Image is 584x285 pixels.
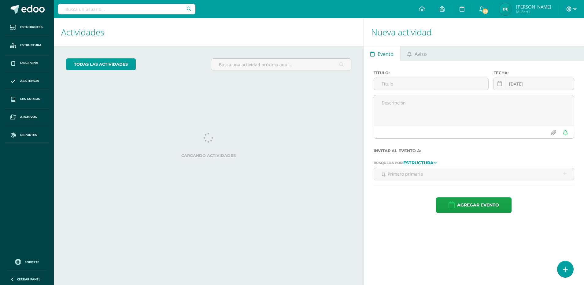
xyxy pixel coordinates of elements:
[374,148,574,153] label: Invitar al evento a:
[5,108,49,126] a: Archivos
[5,126,49,144] a: Reportes
[401,46,433,61] a: Aviso
[374,161,403,165] span: Búsqueda por:
[457,198,499,213] span: Agregar evento
[516,9,551,14] span: Mi Perfil
[66,153,351,158] label: Cargando actividades
[499,3,512,15] img: 5b2783ad3a22ae473dcaf132f569719c.png
[374,71,489,75] label: Título:
[516,4,551,10] span: [PERSON_NAME]
[211,59,351,71] input: Busca una actividad próxima aquí...
[58,4,195,14] input: Busca un usuario...
[5,18,49,36] a: Estudiantes
[20,97,40,101] span: Mis cursos
[61,18,356,46] h1: Actividades
[20,79,39,83] span: Asistencia
[5,36,49,54] a: Estructura
[7,258,46,266] a: Soporte
[5,90,49,108] a: Mis cursos
[5,72,49,90] a: Asistencia
[378,47,394,61] span: Evento
[374,168,574,180] input: Ej. Primero primaria
[20,60,38,65] span: Disciplina
[5,54,49,72] a: Disciplina
[25,260,39,264] span: Soporte
[403,160,437,165] a: Estructura
[17,277,40,281] span: Cerrar panel
[482,8,489,15] span: 86
[66,58,136,70] a: todas las Actividades
[20,43,42,48] span: Estructura
[364,46,400,61] a: Evento
[436,197,512,213] button: Agregar evento
[493,71,574,75] label: Fecha:
[403,160,434,166] strong: Estructura
[415,47,427,61] span: Aviso
[371,18,577,46] h1: Nueva actividad
[494,78,574,90] input: Fecha de entrega
[20,115,37,119] span: Archivos
[374,78,488,90] input: Título
[20,133,37,137] span: Reportes
[20,25,43,30] span: Estudiantes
